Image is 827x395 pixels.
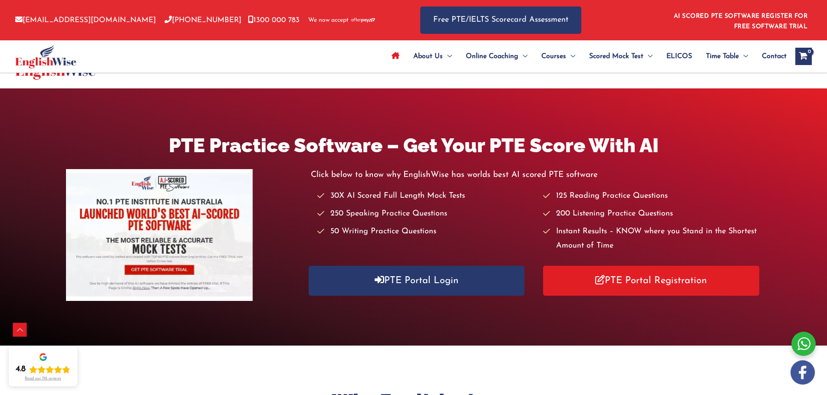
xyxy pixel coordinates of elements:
[308,16,349,25] span: We now accept
[66,169,253,301] img: pte-institute-main
[420,7,581,34] a: Free PTE/IELTS Scorecard Assessment
[706,41,739,72] span: Time Table
[317,189,535,203] li: 30X AI Scored Full Length Mock Tests
[317,207,535,221] li: 250 Speaking Practice Questions
[518,41,527,72] span: Menu Toggle
[309,266,525,296] a: PTE Portal Login
[755,41,787,72] a: Contact
[674,13,808,30] a: AI SCORED PTE SOFTWARE REGISTER FOR FREE SOFTWARE TRIAL
[317,225,535,239] li: 50 Writing Practice Questions
[791,360,815,385] img: white-facebook.png
[643,41,652,72] span: Menu Toggle
[443,41,452,72] span: Menu Toggle
[582,41,659,72] a: Scored Mock TestMenu Toggle
[165,16,241,24] a: [PHONE_NUMBER]
[15,45,76,69] img: cropped-ew-logo
[669,6,812,34] aside: Header Widget 1
[16,364,70,375] div: Rating: 4.8 out of 5
[795,48,812,65] a: View Shopping Cart, empty
[459,41,534,72] a: Online CoachingMenu Toggle
[543,266,759,296] a: PTE Portal Registration
[541,41,566,72] span: Courses
[534,41,582,72] a: CoursesMenu Toggle
[466,41,518,72] span: Online Coaching
[406,41,459,72] a: About UsMenu Toggle
[413,41,443,72] span: About Us
[351,18,375,23] img: Afterpay-Logo
[25,376,61,381] div: Read our 718 reviews
[543,225,761,254] li: Instant Results – KNOW where you Stand in the Shortest Amount of Time
[15,16,156,24] a: [EMAIL_ADDRESS][DOMAIN_NAME]
[589,41,643,72] span: Scored Mock Test
[66,132,761,159] h1: PTE Practice Software – Get Your PTE Score With AI
[699,41,755,72] a: Time TableMenu Toggle
[311,168,761,182] p: Click below to know why EnglishWise has worlds best AI scored PTE software
[762,41,787,72] span: Contact
[739,41,748,72] span: Menu Toggle
[543,207,761,221] li: 200 Listening Practice Questions
[543,189,761,203] li: 125 Reading Practice Questions
[666,41,692,72] span: ELICOS
[566,41,575,72] span: Menu Toggle
[16,364,26,375] div: 4.8
[248,16,300,24] a: 1300 000 783
[385,41,787,72] nav: Site Navigation: Main Menu
[659,41,699,72] a: ELICOS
